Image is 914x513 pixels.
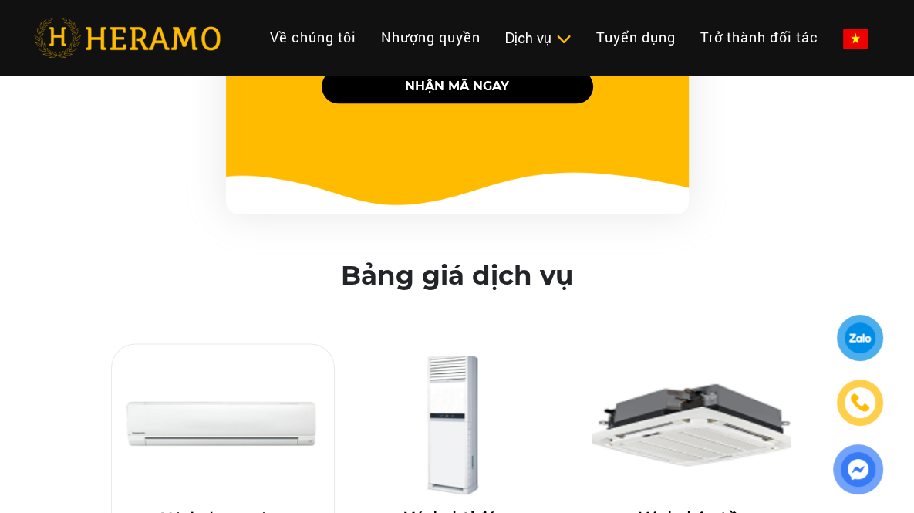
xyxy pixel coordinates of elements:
[584,21,688,54] a: Tuyển dụng
[34,18,221,58] img: heramo-logo.png
[322,69,593,103] button: NHẬN MÃ NGAY
[555,32,572,47] img: subToggleIcon
[258,21,369,54] a: Về chúng tôi
[839,382,881,424] a: phone-icon
[592,356,791,494] img: Máy lạnh âm trần
[843,29,868,49] img: vn-flag.png
[852,394,868,411] img: phone-icon
[688,21,831,54] a: Trở thành đối tác
[124,356,322,495] img: Máy lạnh treo tường
[369,21,493,54] a: Nhượng quyền
[505,28,572,49] div: Dịch vụ
[358,356,557,494] img: Máy lạnh tủ đứng
[341,260,573,292] h3: Bảng giá dịch vụ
